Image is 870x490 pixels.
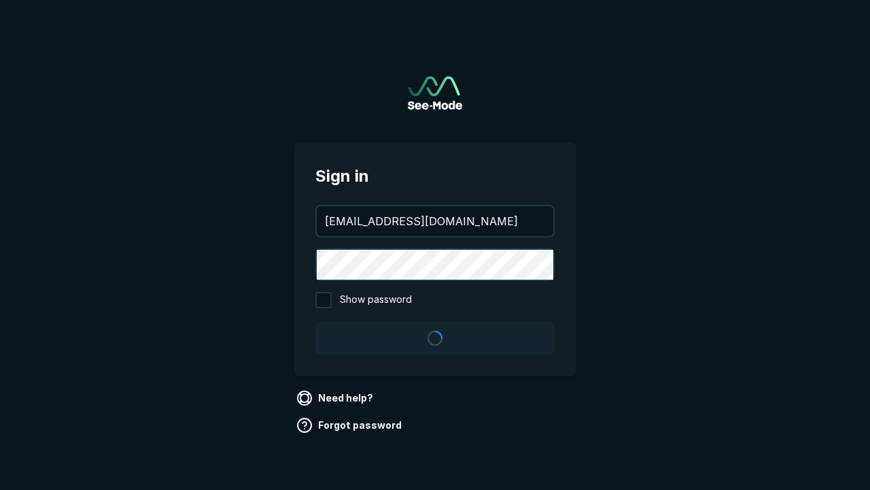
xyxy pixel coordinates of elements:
input: your@email.com [317,206,553,236]
span: Sign in [315,164,555,189]
img: See-Mode Logo [408,76,462,110]
a: Need help? [294,387,379,409]
span: Show password [340,292,412,308]
a: Go to sign in [408,76,462,110]
a: Forgot password [294,414,407,436]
